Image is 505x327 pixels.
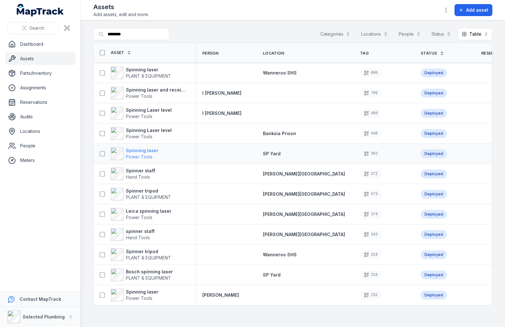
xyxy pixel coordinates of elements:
a: Banksia Prison [263,130,296,137]
span: Asset [111,50,124,55]
a: I [PERSON_NAME] [202,110,241,116]
div: 606 [360,68,382,77]
div: Deployed [421,129,447,138]
span: Tag [360,51,369,56]
div: 448 [360,129,382,138]
div: 489 [360,109,382,118]
span: Wanneroo SHS [263,252,297,257]
a: Spinner tripodPLANT & EQUIPMENT [111,188,171,200]
span: Power Tools [126,134,152,139]
a: Leica spinning laserPower Tools [111,208,171,221]
a: Assignments [5,81,75,94]
span: PLANT & EQUIPMENT [126,73,171,79]
span: Hand Tools [126,235,150,240]
span: PLANT & EQUIPMENT [126,275,171,281]
span: Person [202,51,219,56]
a: [PERSON_NAME] [202,292,239,298]
a: Asset [111,50,131,55]
button: People [395,28,425,40]
strong: Spinning laser [126,67,171,73]
div: Deployed [421,149,447,158]
strong: Selected Plumbing [23,314,65,319]
strong: Leica spinning laser [126,208,171,214]
a: [PERSON_NAME][GEOGRAPHIC_DATA] [263,171,345,177]
a: Spinner staffHand Tools [111,168,155,180]
span: Power Tools [126,295,152,301]
div: Deployed [421,68,447,77]
strong: Spinner staff [126,168,155,174]
div: Deployed [421,89,447,98]
div: 709 [360,89,382,98]
div: Deployed [421,291,447,300]
a: Wanneroo SHS [263,70,297,76]
span: Power Tools [126,215,152,220]
a: Spinning Laser levelPower Tools [111,107,172,120]
a: SP Yard [263,272,281,278]
button: Status [427,28,455,40]
span: [PERSON_NAME][GEOGRAPHIC_DATA] [263,191,345,197]
a: [PERSON_NAME][GEOGRAPHIC_DATA] [263,211,345,217]
a: Spinning laserPLANT & EQUIPMENT [111,67,171,79]
div: 319 [360,250,382,259]
div: Deployed [421,250,447,259]
span: Wanneroo SHS [263,70,297,75]
strong: Contact MapTrack [20,296,61,302]
button: Add asset [454,4,492,16]
a: spinner staffHand Tools [111,228,155,241]
a: Reservations [5,96,75,109]
span: Banksia Prison [263,131,296,136]
a: Status [421,51,444,56]
a: I [PERSON_NAME] [202,90,241,96]
button: Table [458,28,492,40]
span: Power Tools [126,93,152,99]
a: Spinner tripodPLANT & EQUIPMENT [111,248,171,261]
span: Status [421,51,437,56]
span: Power Tools [126,154,152,159]
span: PLANT & EQUIPMENT [126,255,171,260]
a: People [5,140,75,152]
a: Parts/Inventory [5,67,75,80]
button: Search [8,22,58,34]
span: Power Tools [126,114,152,119]
strong: Spinning laser and receiver in box [126,87,187,93]
a: Spinning laserPower Tools [111,147,158,160]
strong: Spinner tripod [126,188,171,194]
span: [PERSON_NAME][GEOGRAPHIC_DATA] [263,171,345,176]
div: 372 [360,169,382,178]
div: Deployed [421,169,447,178]
a: Locations [5,125,75,138]
strong: Spinner tripod [126,248,171,255]
strong: Spinning laser [126,147,158,154]
h2: Assets [93,3,149,11]
a: Wanneroo SHS [263,252,297,258]
a: Meters [5,154,75,167]
span: Search [29,25,44,31]
strong: spinner staff [126,228,155,235]
strong: Spinning laser [126,289,158,295]
a: MapTrack [17,4,64,16]
span: PLANT & EQUIPMENT [126,194,171,200]
strong: Bosch spinning laser [126,269,173,275]
div: 362 [360,149,382,158]
div: Deployed [421,190,447,199]
a: Spinning laserPower Tools [111,289,158,301]
strong: Spinning Laser level [126,127,172,134]
a: Spinning laser and receiver in boxPower Tools [111,87,187,99]
strong: Spinning Laser level [126,107,172,113]
div: 232 [360,291,382,300]
a: Spinning Laser levelPower Tools [111,127,172,140]
a: [PERSON_NAME][GEOGRAPHIC_DATA] [263,231,345,238]
a: Assets [5,52,75,65]
a: Audits [5,110,75,123]
div: Deployed [421,109,447,118]
span: Add asset [466,7,488,13]
a: Dashboard [5,38,75,51]
span: SP Yard [263,151,281,156]
div: 343 [360,230,382,239]
span: Hand Tools [126,174,150,180]
span: Location [263,51,284,56]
